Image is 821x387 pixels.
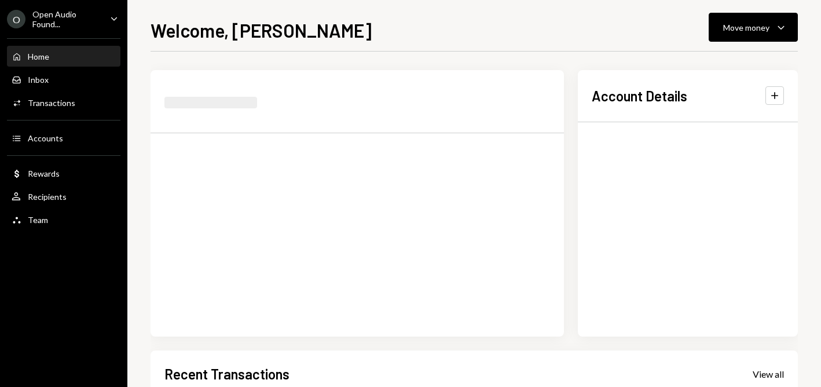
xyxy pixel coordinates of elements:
div: O [7,10,25,28]
button: Move money [709,13,798,42]
div: View all [753,368,784,380]
div: Transactions [28,98,75,108]
a: Rewards [7,163,120,184]
div: Accounts [28,133,63,143]
div: Recipients [28,192,67,202]
h2: Recent Transactions [164,364,289,384]
a: View all [753,367,784,380]
div: Open Audio Found... [32,9,101,29]
a: Team [7,209,120,230]
a: Inbox [7,69,120,90]
div: Move money [723,21,769,34]
div: Team [28,215,48,225]
a: Home [7,46,120,67]
a: Accounts [7,127,120,148]
div: Rewards [28,169,60,178]
div: Inbox [28,75,49,85]
h1: Welcome, [PERSON_NAME] [151,19,372,42]
a: Recipients [7,186,120,207]
div: Home [28,52,49,61]
h2: Account Details [592,86,687,105]
a: Transactions [7,92,120,113]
